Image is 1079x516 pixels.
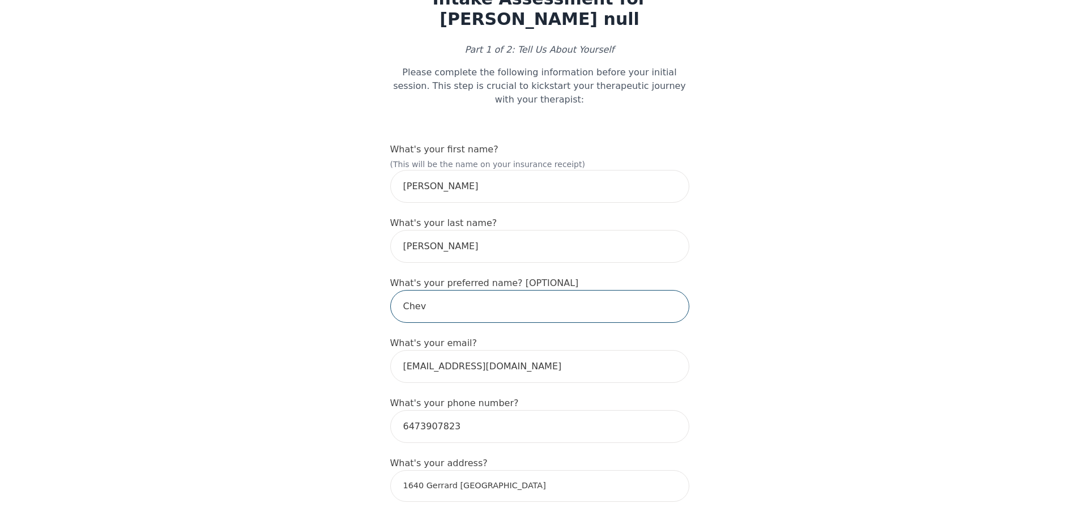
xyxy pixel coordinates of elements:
label: What's your first name? [390,144,498,155]
label: What's your email? [390,338,477,348]
label: What's your preferred name? [OPTIONAL] [390,278,579,288]
label: What's your last name? [390,218,497,228]
p: Part 1 of 2: Tell Us About Yourself [390,43,689,57]
p: (This will be the name on your insurance receipt) [390,159,689,170]
label: What's your address? [390,458,488,468]
label: What's your phone number? [390,398,519,408]
p: Please complete the following information before your initial session. This step is crucial to ki... [390,66,689,106]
